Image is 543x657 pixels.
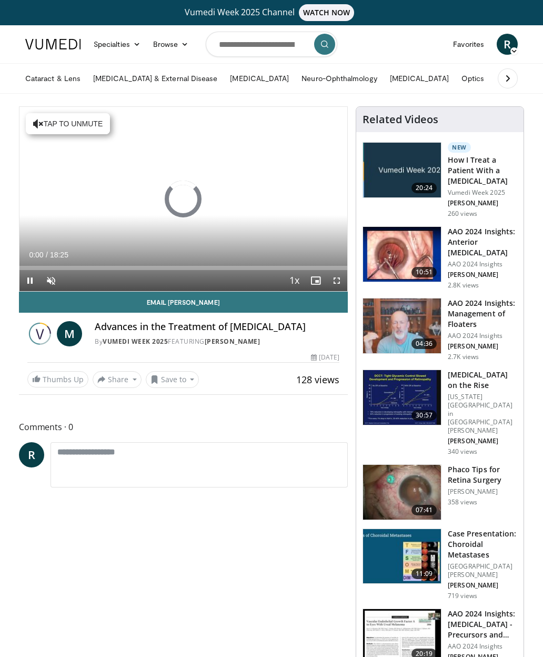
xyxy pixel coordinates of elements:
img: Vumedi Week 2025 [27,321,53,346]
a: Thumbs Up [27,371,88,387]
a: 04:36 AAO 2024 Insights: Management of Floaters AAO 2024 Insights [PERSON_NAME] 2.7K views [363,298,517,361]
button: Playback Rate [284,270,305,291]
p: 260 views [448,210,477,218]
p: 2.8K views [448,281,479,290]
button: Share [93,371,142,388]
img: 8e655e61-78ac-4b3e-a4e7-f43113671c25.150x105_q85_crop-smart_upscale.jpg [363,298,441,353]
a: 30:57 [MEDICAL_DATA] on the Rise [US_STATE][GEOGRAPHIC_DATA] in [GEOGRAPHIC_DATA][PERSON_NAME] [P... [363,370,517,456]
a: M [57,321,82,346]
a: Favorites [447,34,490,55]
a: Browse [147,34,195,55]
img: 4ce8c11a-29c2-4c44-a801-4e6d49003971.150x105_q85_crop-smart_upscale.jpg [363,370,441,425]
div: [DATE] [311,353,339,362]
span: / [46,251,48,259]
a: R [19,442,44,467]
p: [US_STATE][GEOGRAPHIC_DATA] in [GEOGRAPHIC_DATA][PERSON_NAME] [448,393,517,435]
p: 719 views [448,592,477,600]
h4: Related Videos [363,113,438,126]
h3: [MEDICAL_DATA] on the Rise [448,370,517,391]
img: fd942f01-32bb-45af-b226-b96b538a46e6.150x105_q85_crop-smart_upscale.jpg [363,227,441,282]
a: Vumedi Week 2025 [103,337,168,346]
p: AAO 2024 Insights [448,260,517,268]
a: [MEDICAL_DATA] [384,68,455,89]
div: By FEATURING [95,337,339,346]
p: [PERSON_NAME] [448,437,517,445]
p: [GEOGRAPHIC_DATA][PERSON_NAME] [448,562,517,579]
p: [PERSON_NAME] [448,199,517,207]
span: WATCH NOW [299,4,355,21]
p: 340 views [448,447,477,456]
p: AAO 2024 Insights [448,642,517,651]
button: Save to [146,371,199,388]
a: Optics [455,68,490,89]
a: Specialties [87,34,147,55]
a: 11:09 Case Presentation: Choroidal Metastases [GEOGRAPHIC_DATA][PERSON_NAME] [PERSON_NAME] 719 views [363,529,517,600]
h3: AAO 2024 Insights: Management of Floaters [448,298,517,330]
span: 0:00 [29,251,43,259]
span: Comments 0 [19,420,348,434]
p: [PERSON_NAME] [448,487,517,496]
a: 10:51 AAO 2024 Insights: Anterior [MEDICAL_DATA] AAO 2024 Insights [PERSON_NAME] 2.8K views [363,226,517,290]
span: 18:25 [50,251,68,259]
p: 358 views [448,498,477,506]
a: [PERSON_NAME] [205,337,260,346]
span: 11:09 [411,569,437,579]
h4: Advances in the Treatment of [MEDICAL_DATA] [95,321,339,333]
img: 2b0bc81e-4ab6-4ab1-8b29-1f6153f15110.150x105_q85_crop-smart_upscale.jpg [363,465,441,520]
div: Progress Bar [19,266,347,270]
span: 30:57 [411,410,437,421]
a: 20:24 New How I Treat a Patient With a [MEDICAL_DATA] Vumedi Week 2025 [PERSON_NAME] 260 views [363,142,517,218]
h3: AAO 2024 Insights: Anterior [MEDICAL_DATA] [448,226,517,258]
h3: Phaco Tips for Retina Surgery [448,464,517,485]
p: AAO 2024 Insights [448,332,517,340]
p: [PERSON_NAME] [448,581,517,590]
p: Vumedi Week 2025 [448,188,517,197]
button: Unmute [41,270,62,291]
input: Search topics, interventions [206,32,337,57]
span: 04:36 [411,339,437,349]
h3: How I Treat a Patient With a [MEDICAL_DATA] [448,155,517,186]
a: 07:41 Phaco Tips for Retina Surgery [PERSON_NAME] 358 views [363,464,517,520]
video-js: Video Player [19,107,347,291]
a: Cataract & Lens [19,68,87,89]
span: 128 views [296,373,339,386]
p: [PERSON_NAME] [448,271,517,279]
span: 20:24 [411,183,437,193]
p: 2.7K views [448,353,479,361]
button: Fullscreen [326,270,347,291]
h3: AAO 2024 Insights: [MEDICAL_DATA] - Precursors and New Drugs [448,609,517,640]
img: VuMedi Logo [25,39,81,49]
button: Tap to unmute [26,113,110,134]
a: Neuro-Ophthalmology [295,68,383,89]
img: 9cedd946-ce28-4f52-ae10-6f6d7f6f31c7.150x105_q85_crop-smart_upscale.jpg [363,529,441,584]
a: Email [PERSON_NAME] [19,292,348,313]
a: R [497,34,518,55]
h3: Case Presentation: Choroidal Metastases [448,529,517,560]
p: New [448,142,471,153]
p: [PERSON_NAME] [448,342,517,351]
span: 10:51 [411,267,437,277]
a: Vumedi Week 2025 ChannelWATCH NOW [19,4,524,21]
a: [MEDICAL_DATA] & External Disease [87,68,224,89]
button: Pause [19,270,41,291]
img: 02d29458-18ce-4e7f-be78-7423ab9bdffd.jpg.150x105_q85_crop-smart_upscale.jpg [363,143,441,197]
span: 07:41 [411,505,437,515]
a: [MEDICAL_DATA] [224,68,295,89]
button: Enable picture-in-picture mode [305,270,326,291]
